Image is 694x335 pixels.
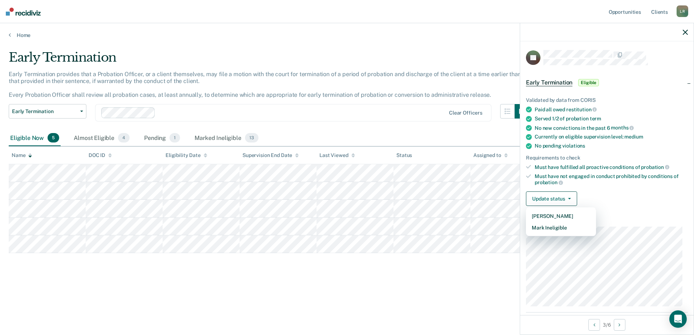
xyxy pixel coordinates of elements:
div: Must have not engaged in conduct prohibited by conditions of [535,173,688,186]
div: Almost Eligible [72,130,131,146]
div: Last Viewed [319,152,355,158]
div: No new convictions in the past 6 [535,125,688,131]
div: Supervision End Date [242,152,299,158]
div: Marked Ineligible [193,130,260,146]
span: Eligible [578,79,599,86]
a: Home [9,32,685,38]
div: 3 / 6 [520,315,694,334]
span: violations [562,143,585,149]
div: Early TerminationEligible [520,71,694,94]
div: Eligibility Date [166,152,207,158]
p: Early Termination provides that a Probation Officer, or a client themselves, may file a motion wi... [9,71,521,99]
span: 4 [118,133,130,142]
div: Early Termination [9,50,529,71]
span: probation [535,179,563,185]
div: Currently on eligible supervision level: [535,134,688,140]
span: restitution [566,107,597,112]
span: 13 [245,133,258,142]
div: Pending [143,130,181,146]
button: Update status [526,191,577,206]
span: 1 [170,133,180,142]
span: medium [624,134,643,140]
div: DOC ID [89,152,112,158]
button: Mark Ineligible [526,222,596,233]
span: Early Termination [526,79,572,86]
div: Must have fulfilled all proactive conditions of [535,164,688,170]
div: L R [677,5,688,17]
div: Assigned to [473,152,507,158]
span: Early Termination [12,108,77,115]
div: Clear officers [449,110,482,116]
div: Name [12,152,32,158]
dt: Supervision [526,218,688,224]
span: probation [641,164,669,170]
span: term [590,116,601,121]
button: Next Opportunity [614,319,625,331]
div: No pending [535,143,688,149]
div: Requirements to check [526,155,688,161]
button: [PERSON_NAME] [526,210,596,222]
div: Validated by data from CORIS [526,97,688,103]
span: months [611,125,634,131]
div: Eligible Now [9,130,61,146]
img: Recidiviz [6,8,41,16]
div: Open Intercom Messenger [669,310,687,328]
button: Previous Opportunity [588,319,600,331]
div: Paid all owed [535,106,688,113]
div: Served 1/2 of probation [535,116,688,122]
div: Status [396,152,412,158]
span: 5 [48,133,59,142]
